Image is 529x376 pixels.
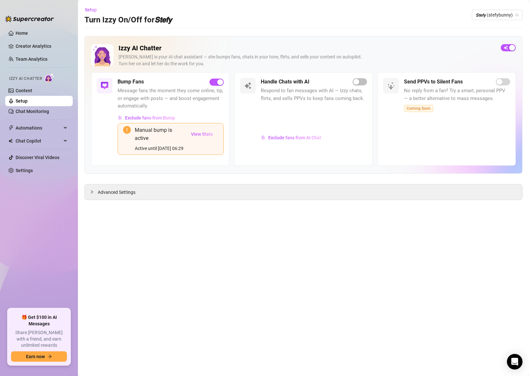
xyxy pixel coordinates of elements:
button: Exclude fans from Bump [118,113,175,123]
span: Respond to fan messages with AI — Izzy chats, flirts, and sells PPVs to keep fans coming back. [261,87,367,102]
img: svg%3e [261,135,266,140]
span: 𝙎𝙩𝙚𝙛𝙮 (stefybunny) [476,10,519,20]
a: Chat Monitoring [16,109,49,114]
span: Advanced Settings [98,189,135,196]
span: Exclude fans from Bump [125,115,175,120]
h5: Handle Chats with AI [261,78,309,86]
div: Open Intercom Messenger [507,354,523,370]
a: Home [16,31,28,36]
img: svg%3e [244,82,252,90]
button: Earn nowarrow-right [11,351,67,362]
span: 🎁 Get $100 in AI Messages [11,314,67,327]
a: Team Analytics [16,56,47,62]
a: Content [16,88,32,93]
h2: Izzy AI Chatter [119,44,496,52]
img: AI Chatter [44,73,55,82]
span: Coming Soon [404,105,433,112]
a: Creator Analytics [16,41,68,51]
h5: Bump Fans [118,78,144,86]
span: Message fans the moment they come online, tip, or engage with posts — and boost engagement automa... [118,87,224,110]
span: Automations [16,123,62,133]
span: Izzy AI Chatter [9,76,42,82]
img: Izzy AI Chatter [91,44,113,66]
img: svg%3e [101,82,108,90]
a: Discover Viral Videos [16,155,59,160]
span: team [515,13,519,17]
h3: Turn Izzy On/Off for 𝙎𝙩𝙚𝙛𝙮 [84,15,172,25]
button: Setup [84,5,102,15]
span: Chat Copilot [16,136,62,146]
img: svg%3e [118,116,122,120]
span: collapsed [90,190,94,194]
span: Earn now [26,354,45,359]
button: Exclude fans from AI Chat [261,132,321,143]
span: View Stats [191,132,213,137]
div: Active until [DATE] 06:29 [135,145,185,152]
button: View Stats [185,126,218,142]
span: Share [PERSON_NAME] with a friend, and earn unlimited rewards [11,330,67,349]
span: Setup [85,7,97,12]
img: logo-BBDzfeDw.svg [5,16,54,22]
div: [PERSON_NAME] is your AI chat assistant — she bumps fans, chats in your tone, flirts, and sells y... [119,54,496,67]
span: No reply from a fan? Try a smart, personal PPV — a better alternative to mass messages. [404,87,510,102]
span: Exclude fans from AI Chat [268,135,321,140]
div: collapsed [90,188,98,195]
a: Setup [16,98,28,104]
span: thunderbolt [8,125,14,131]
span: exclamation-circle [123,126,131,134]
div: Manual bump is active [135,126,185,142]
img: Chat Copilot [8,139,13,143]
img: svg%3e [387,82,395,90]
span: arrow-right [47,354,52,359]
h5: Send PPVs to Silent Fans [404,78,463,86]
a: Settings [16,168,33,173]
